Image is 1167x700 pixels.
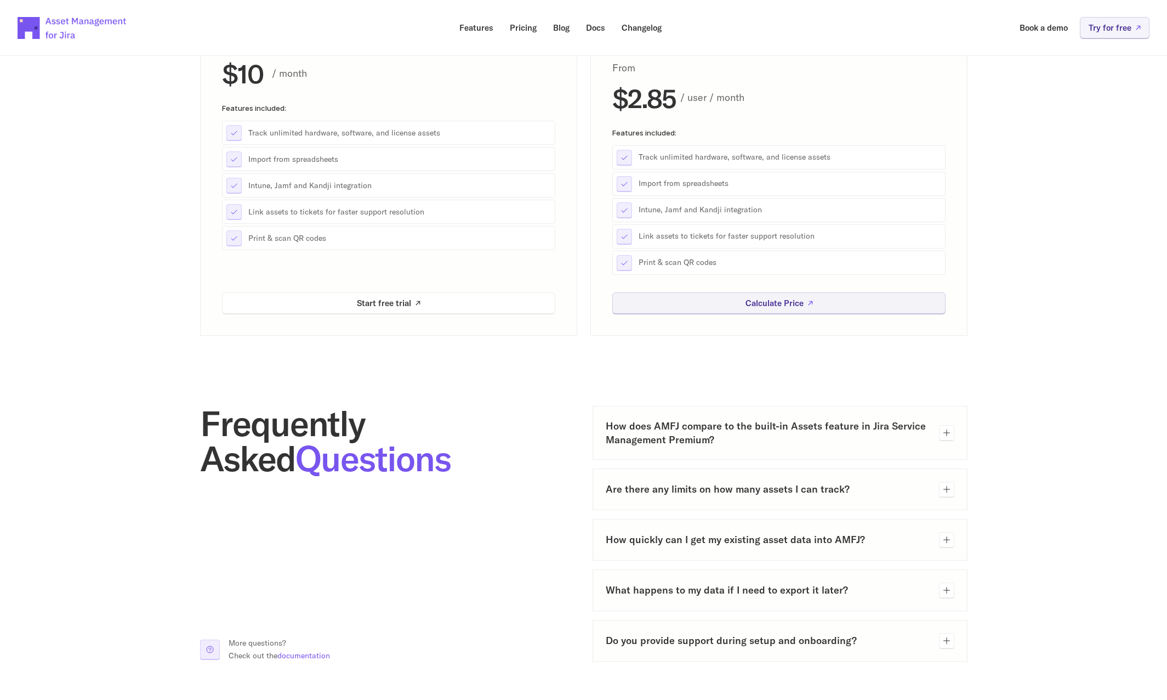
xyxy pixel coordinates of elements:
[459,24,493,32] p: Features
[614,17,669,38] a: Changelog
[639,178,941,189] p: Import from spreadsheets
[622,24,662,32] p: Changelog
[1080,17,1149,38] a: Try for free
[452,17,501,38] a: Features
[248,154,551,165] p: Import from spreadsheets
[612,128,946,136] p: Features included:
[248,180,551,191] p: Intune, Jamf and Kandji integration
[229,637,330,649] p: More questions?
[606,482,930,496] h3: Are there any limits on how many assets I can track?
[606,533,930,546] h3: How quickly can I get my existing asset data into AMFJ?
[357,299,411,307] p: Start free trial
[639,205,941,216] p: Intune, Jamf and Kandji integration
[639,152,941,163] p: Track unlimited hardware, software, and license assets
[553,24,570,32] p: Blog
[612,292,946,314] a: Calculate Price
[277,651,330,661] a: documentation
[612,84,676,111] h2: $2.85
[1012,17,1075,38] a: Book a demo
[1020,24,1068,32] p: Book a demo
[248,233,551,244] p: Print & scan QR codes
[606,634,930,647] h3: Do you provide support during setup and onboarding?
[606,419,930,447] h3: How does AMFJ compare to the built-in Assets feature in Jira Service Management Premium?
[222,292,555,314] a: Start free trial
[1089,24,1131,32] p: Try for free
[680,90,946,106] p: / user / month
[606,583,930,597] h3: What happens to my data if I need to export it later?
[200,406,575,476] h2: Frequently Asked
[745,299,803,307] p: Calculate Price
[248,127,551,138] p: Track unlimited hardware, software, and license assets
[502,17,544,38] a: Pricing
[295,436,451,481] span: Questions
[586,24,605,32] p: Docs
[545,17,577,38] a: Blog
[578,17,613,38] a: Docs
[639,231,941,242] p: Link assets to tickets for faster support resolution
[222,104,555,112] p: Features included:
[639,257,941,268] p: Print & scan QR codes
[248,206,551,217] p: Link assets to tickets for faster support resolution
[222,60,263,87] h2: $10
[612,60,662,76] p: From
[272,65,555,81] p: / month
[229,650,330,662] p: Check out the
[510,24,537,32] p: Pricing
